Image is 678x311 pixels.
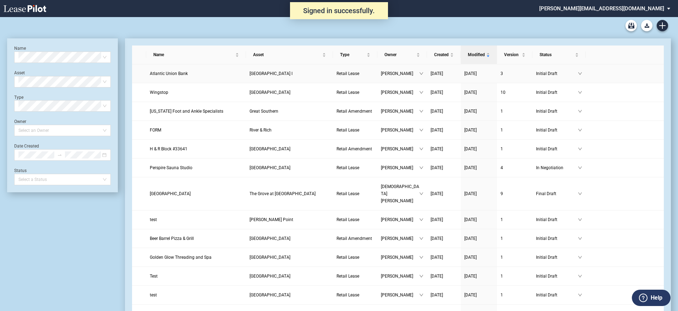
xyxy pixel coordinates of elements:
a: [DATE] [431,216,457,223]
a: [DATE] [431,127,457,134]
span: down [578,218,582,222]
span: Initial Draft [536,291,578,299]
span: 1 [501,217,503,222]
a: [DATE] [464,273,493,280]
span: [DEMOGRAPHIC_DATA][PERSON_NAME] [381,183,419,204]
span: Created [434,51,449,58]
a: test [150,216,242,223]
span: Retail Lease [337,274,359,279]
span: Initial Draft [536,145,578,152]
span: down [419,147,423,151]
a: [DATE] [431,89,457,96]
span: 1 [501,128,503,133]
label: Name [14,46,26,51]
a: [DATE] [464,216,493,223]
span: Perspire Sauna Studio [150,165,192,170]
th: Asset [246,45,333,64]
span: [DATE] [464,274,477,279]
label: Type [14,95,23,100]
a: [DATE] [464,70,493,77]
a: [GEOGRAPHIC_DATA] [250,235,329,242]
th: Name [146,45,246,64]
a: [GEOGRAPHIC_DATA] [250,273,329,280]
a: Test [150,273,242,280]
span: Retail Lease [337,255,359,260]
span: [DATE] [431,71,443,76]
a: Beer Barrel Pizza & Grill [150,235,242,242]
span: down [419,274,423,278]
span: [DATE] [431,165,443,170]
span: Initial Draft [536,108,578,115]
span: down [419,109,423,113]
a: Retail Lease [337,164,374,171]
span: down [419,255,423,259]
span: Initial Draft [536,70,578,77]
span: Retail Lease [337,128,359,133]
span: down [578,293,582,297]
a: [GEOGRAPHIC_DATA] [250,254,329,261]
span: Retail Amendment [337,146,372,151]
span: down [578,255,582,259]
a: 1 [501,127,529,134]
span: 1 [501,293,503,297]
span: down [419,166,423,170]
a: [GEOGRAPHIC_DATA] [250,164,329,171]
span: Park West Village I [250,71,292,76]
a: [DATE] [464,235,493,242]
a: Retail Amendment [337,145,374,152]
span: Initial Draft [536,273,578,280]
a: [DATE] [431,273,457,280]
a: Archive [625,20,637,31]
span: [PERSON_NAME] [381,273,419,280]
a: Wingstop [150,89,242,96]
span: Initial Draft [536,216,578,223]
span: [PERSON_NAME] [381,235,419,242]
span: Name [153,51,234,58]
a: [DATE] [464,108,493,115]
span: Retail Lease [337,191,359,196]
span: Retail Lease [337,71,359,76]
span: FORM [150,128,161,133]
span: [DATE] [464,165,477,170]
span: [DATE] [431,90,443,95]
span: [DATE] [431,255,443,260]
a: 1 [501,216,529,223]
a: Great Southern [250,108,329,115]
span: Initial Draft [536,235,578,242]
a: [DATE] [464,164,493,171]
span: Beer Barrel Pizza & Grill [150,236,194,241]
span: 1 [501,274,503,279]
span: test [150,293,157,297]
a: Retail Lease [337,216,374,223]
a: [DATE] [464,145,493,152]
span: Asset [253,51,321,58]
a: Atlantic Union Bank [150,70,242,77]
a: 1 [501,235,529,242]
div: Signed in successfully. [290,2,388,19]
span: Retail Amendment [337,236,372,241]
span: Stone Creek Village [250,255,290,260]
button: Help [632,290,671,306]
a: Retail Lease [337,190,374,197]
span: [DATE] [431,274,443,279]
span: [PERSON_NAME] [381,145,419,152]
span: [DATE] [431,217,443,222]
span: down [578,109,582,113]
a: [DATE] [431,190,457,197]
a: [GEOGRAPHIC_DATA] [150,190,242,197]
span: [DATE] [464,255,477,260]
span: Retail Lease [337,293,359,297]
a: [DATE] [431,235,457,242]
th: Status [532,45,586,64]
a: Retail Lease [337,89,374,96]
label: Status [14,168,27,173]
span: 1 [501,146,503,151]
span: Initial Draft [536,254,578,261]
span: to [57,152,62,157]
span: Initial Draft [536,127,578,134]
span: 1 [501,236,503,241]
a: test [150,291,242,299]
button: Download Blank Form [641,20,652,31]
span: Initial Draft [536,89,578,96]
span: Retail Lease [337,165,359,170]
